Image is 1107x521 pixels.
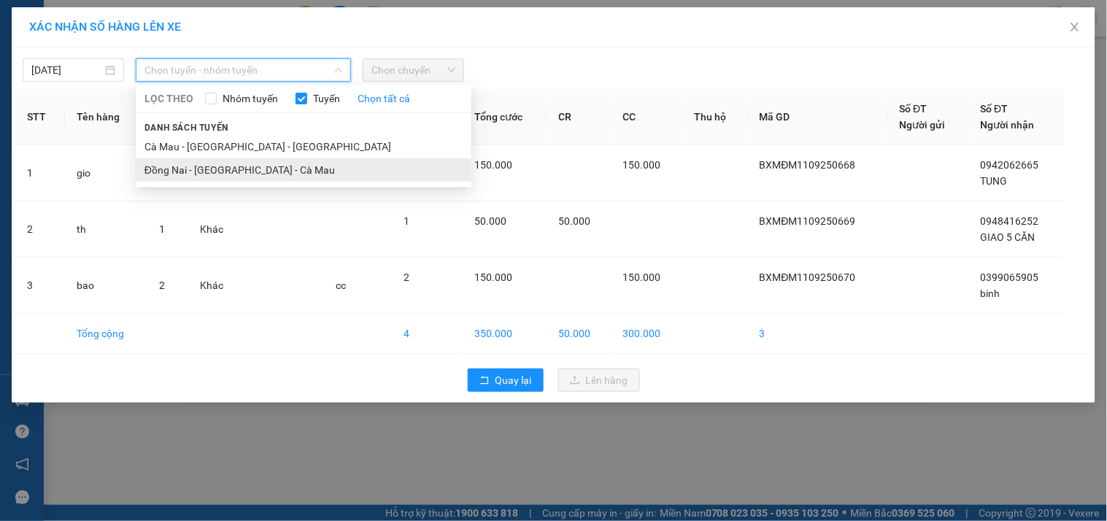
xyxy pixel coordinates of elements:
[468,368,544,392] button: rollbackQuay lại
[404,271,410,283] span: 2
[495,372,532,388] span: Quay lại
[1069,21,1081,33] span: close
[981,215,1039,227] span: 0948416252
[15,258,65,314] td: 3
[29,20,181,34] span: XÁC NHẬN SỐ HÀNG LÊN XE
[900,119,946,131] span: Người gửi
[981,103,1008,115] span: Số ĐT
[65,258,147,314] td: bao
[475,271,513,283] span: 150.000
[981,271,1039,283] span: 0399065905
[393,314,463,354] td: 4
[748,89,888,145] th: Mã GD
[136,135,471,158] li: Cà Mau - [GEOGRAPHIC_DATA] - [GEOGRAPHIC_DATA]
[159,279,165,291] span: 2
[683,89,748,145] th: Thu hộ
[981,159,1039,171] span: 0942062665
[623,159,661,171] span: 150.000
[336,279,346,291] span: cc
[65,145,147,201] td: gio
[981,175,1008,187] span: TUNG
[748,314,888,354] td: 3
[136,158,471,182] li: Đồng Nai - [GEOGRAPHIC_DATA] - Cà Mau
[479,375,490,387] span: rollback
[188,201,243,258] td: Khác
[760,215,856,227] span: BXMĐM1109250669
[15,201,65,258] td: 2
[404,215,410,227] span: 1
[1054,7,1095,48] button: Close
[307,90,346,107] span: Tuyến
[981,231,1035,243] span: GIAO 5 CĂN
[981,287,1000,299] span: binh
[558,368,640,392] button: uploadLên hàng
[612,89,683,145] th: CC
[900,103,927,115] span: Số ĐT
[136,121,237,134] span: Danh sách tuyến
[159,223,165,235] span: 1
[15,145,65,201] td: 1
[15,89,65,145] th: STT
[760,159,856,171] span: BXMĐM1109250668
[358,90,410,107] a: Chọn tất cả
[623,271,661,283] span: 150.000
[558,215,590,227] span: 50.000
[612,314,683,354] td: 300.000
[463,314,547,354] td: 350.000
[760,271,856,283] span: BXMĐM1109250670
[547,314,612,354] td: 50.000
[547,89,612,145] th: CR
[217,90,284,107] span: Nhóm tuyến
[475,215,507,227] span: 50.000
[144,90,193,107] span: LỌC THEO
[65,89,147,145] th: Tên hàng
[65,201,147,258] td: th
[188,258,243,314] td: Khác
[144,59,342,81] span: Chọn tuyến - nhóm tuyến
[981,119,1035,131] span: Người nhận
[334,66,343,74] span: down
[371,59,455,81] span: Chọn chuyến
[463,89,547,145] th: Tổng cước
[31,62,102,78] input: 11/09/2025
[65,314,147,354] td: Tổng cộng
[475,159,513,171] span: 150.000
